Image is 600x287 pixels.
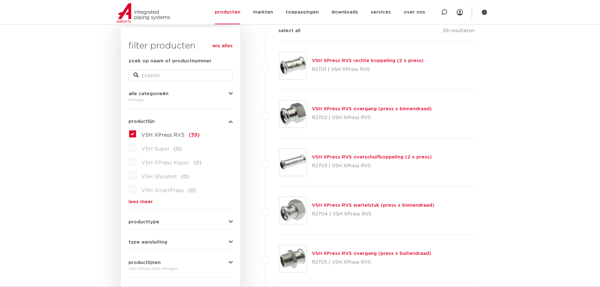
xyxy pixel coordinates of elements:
[279,197,306,224] img: Thumbnail for VSH XPress RVS wartelstuk (press x binnendraad)
[129,240,233,244] button: type aansluiting
[129,199,233,204] a: lees meer
[269,27,300,35] label: select all
[279,52,306,79] img: Thumbnail for VSH XPress RVS rechte koppeling (2 x press)
[312,257,431,267] p: R2705 | VSH XPress RVS
[129,70,233,81] input: zoeken
[279,149,306,176] img: Thumbnail for VSH XPress RVS overschuifkoppeling (2 x press)
[312,203,434,208] a: VSH XPress RVS wartelstuk (press x binnendraad)
[312,251,431,256] a: VSH XPress RVS overgang (press x buitendraad)
[129,220,233,224] button: producttype
[129,40,233,52] h3: filter producten
[212,42,233,50] a: wis alles
[312,161,432,171] p: R2703 | VSH XPress RVS
[189,133,200,138] span: (39)
[174,146,182,152] span: (0)
[181,174,189,179] span: (0)
[129,265,233,273] div: VSH XPress RVS fittingen
[141,146,169,152] span: VSH Super
[129,260,233,265] button: productlijnen
[193,160,202,165] span: (0)
[129,96,233,104] div: fittingen
[129,240,167,244] span: type aansluiting
[312,113,432,123] p: R2702 | VSH XPress RVS
[141,188,184,193] span: VSH SmartPress
[141,133,185,138] span: VSH XPress RVS
[188,188,196,193] span: (0)
[129,260,161,265] span: productlijnen
[141,174,177,179] span: VSH Shurjoint
[312,106,432,111] a: VSH XPress RVS overgang (press x binnendraad)
[312,58,424,63] a: VSH XPress RVS rechte koppeling (2 x press)
[129,57,211,65] label: zoek op naam of productnummer
[129,91,233,96] button: alle categorieën
[312,65,424,75] p: R2701 | VSH XPress RVS
[312,209,434,219] p: R2704 | VSH XPress RVS
[129,220,159,224] span: producttype
[279,100,306,128] img: Thumbnail for VSH XPress RVS overgang (press x binnendraad)
[129,91,169,96] span: alle categorieën
[443,27,474,37] p: 39 resultaten
[129,119,155,124] span: productlijn
[279,245,306,272] img: Thumbnail for VSH XPress RVS overgang (press x buitendraad)
[141,160,189,165] span: VSH XPress Koper
[312,155,432,159] a: VSH XPress RVS overschuifkoppeling (2 x press)
[129,119,233,124] button: productlijn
